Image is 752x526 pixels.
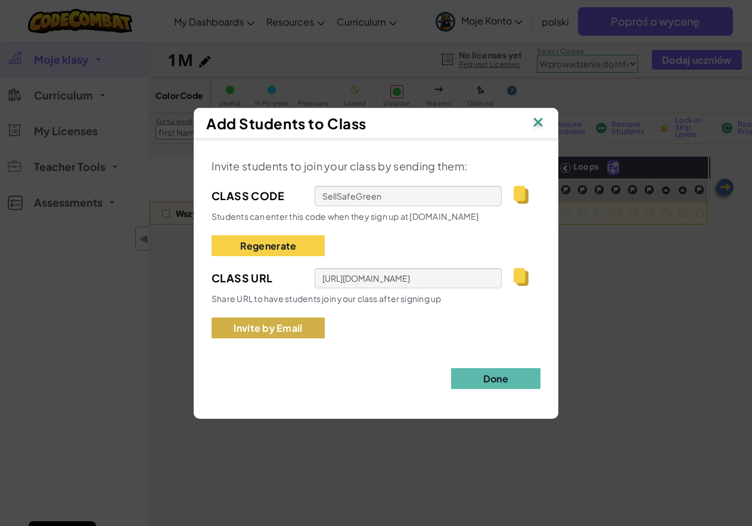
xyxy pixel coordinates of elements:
span: Share URL to have students join your class after signing up [212,293,442,304]
button: Invite by Email [212,318,325,338]
img: IconCopy.svg [514,268,529,286]
img: IconClose.svg [530,114,546,132]
img: IconCopy.svg [514,186,529,204]
span: Class Url [212,269,303,287]
span: Class Code [212,187,303,205]
span: Add Students to Class [206,114,366,132]
button: Regenerate [212,235,325,256]
span: Invite students to join your class by sending them: [212,159,467,173]
span: Students can enter this code when they sign up at [DOMAIN_NAME] [212,211,479,222]
button: Done [451,368,540,389]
